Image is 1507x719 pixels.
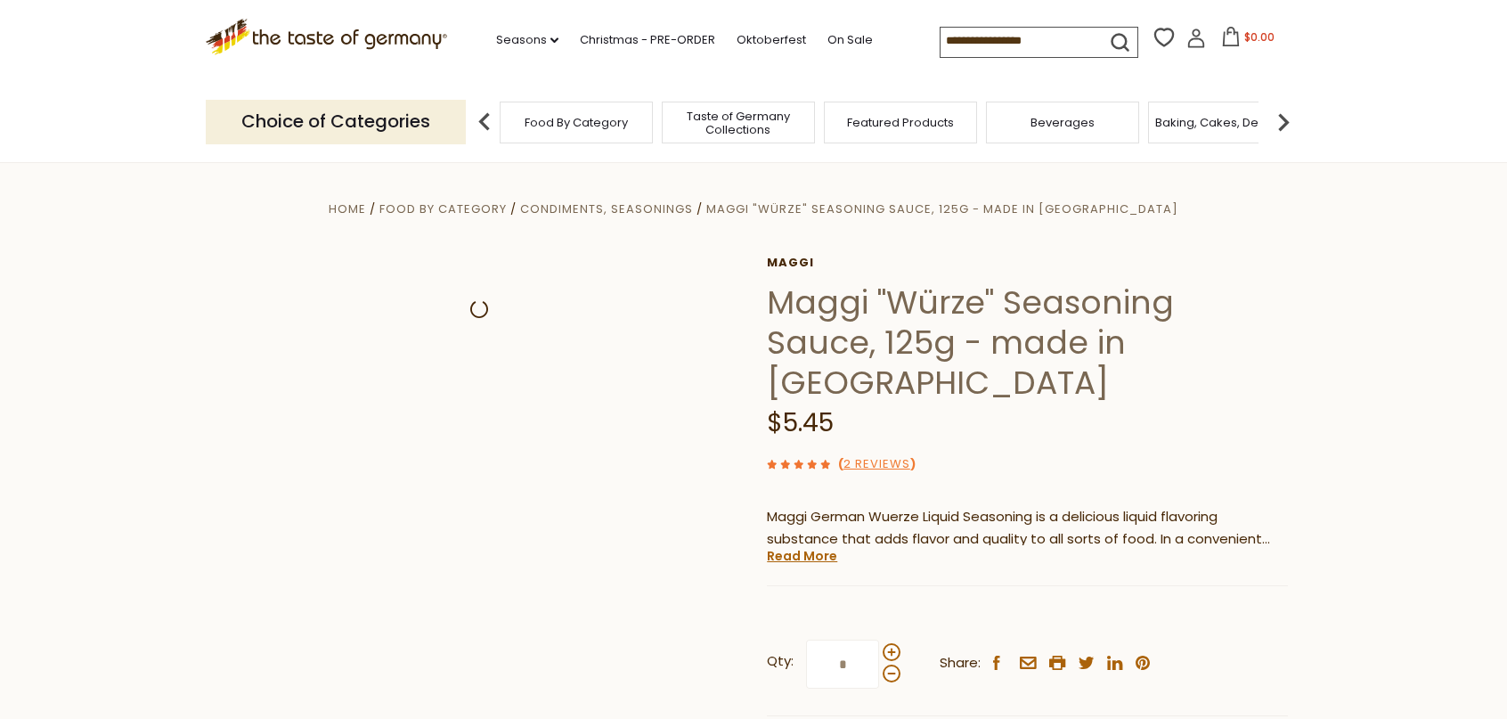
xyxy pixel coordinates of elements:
a: Food By Category [379,200,507,217]
span: Share: [940,652,981,674]
a: Maggi "Würze" Seasoning Sauce, 125g - made in [GEOGRAPHIC_DATA] [706,200,1178,217]
a: Read More [767,547,837,565]
a: Christmas - PRE-ORDER [580,30,715,50]
p: Choice of Categories [206,100,466,143]
h1: Maggi "Würze" Seasoning Sauce, 125g - made in [GEOGRAPHIC_DATA] [767,282,1288,403]
span: $0.00 [1244,29,1275,45]
a: On Sale [827,30,873,50]
img: next arrow [1266,104,1301,140]
a: Condiments, Seasonings [520,200,693,217]
a: Baking, Cakes, Desserts [1155,116,1293,129]
span: $5.45 [767,405,834,440]
a: 2 Reviews [843,455,910,474]
a: Taste of Germany Collections [667,110,810,136]
a: Maggi [767,256,1288,270]
img: previous arrow [467,104,502,140]
strong: Qty: [767,650,794,673]
a: Seasons [496,30,558,50]
a: Home [329,200,366,217]
a: Food By Category [525,116,628,129]
button: $0.00 [1210,27,1285,53]
p: Maggi German Wuerze Liquid Seasoning is a delicious liquid flavoring substance that adds flavor a... [767,506,1288,551]
input: Qty: [806,640,879,689]
span: ( ) [838,455,916,472]
a: Oktoberfest [737,30,806,50]
a: Featured Products [847,116,954,129]
a: Beverages [1030,116,1095,129]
